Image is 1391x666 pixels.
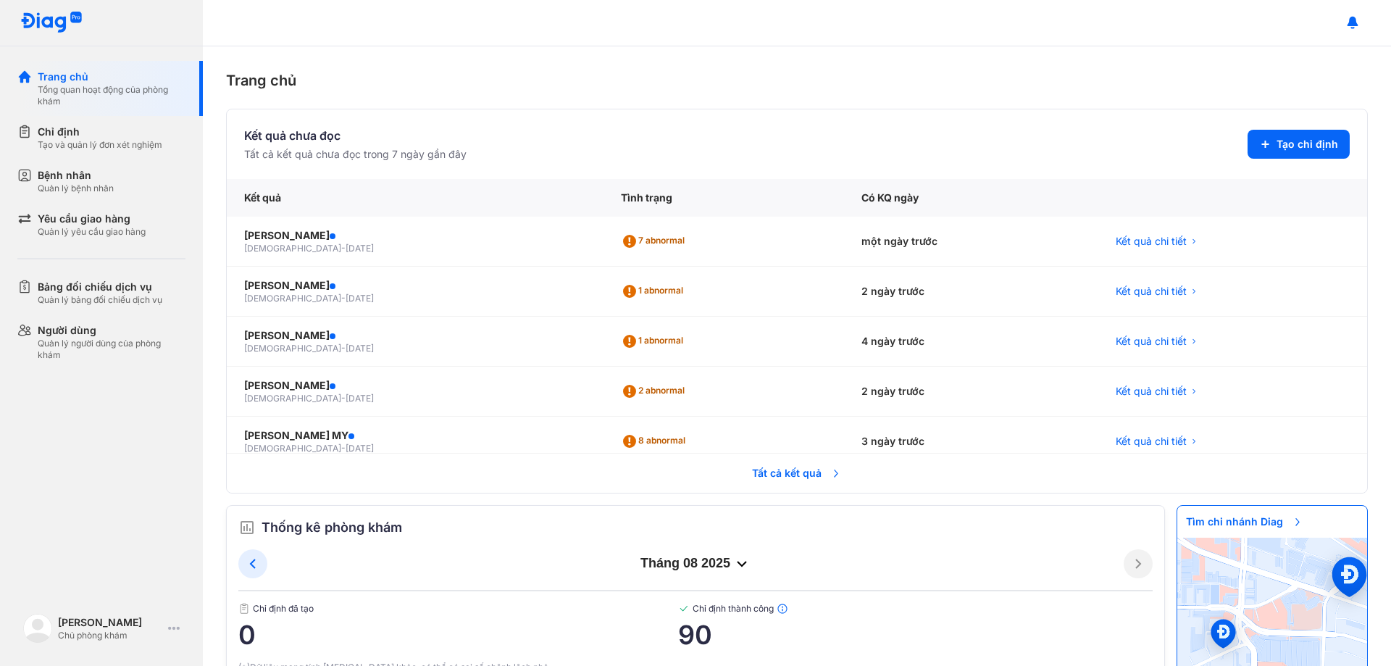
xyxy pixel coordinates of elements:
[603,179,844,217] div: Tình trạng
[341,343,346,354] span: -
[346,443,374,454] span: [DATE]
[38,338,185,361] div: Quản lý người dùng của phòng khám
[244,378,586,393] div: [PERSON_NAME]
[244,278,586,293] div: [PERSON_NAME]
[244,127,467,144] div: Kết quả chưa đọc
[678,603,690,615] img: checked-green.01cc79e0.svg
[38,70,185,84] div: Trang chủ
[743,457,851,489] span: Tất cả kết quả
[341,293,346,304] span: -
[844,417,1098,467] div: 3 ngày trước
[38,84,185,107] div: Tổng quan hoạt động của phòng khám
[1277,137,1338,151] span: Tạo chỉ định
[244,393,341,404] span: [DEMOGRAPHIC_DATA]
[38,183,114,194] div: Quản lý bệnh nhân
[23,614,52,643] img: logo
[777,603,788,615] img: info.7e716105.svg
[1116,334,1187,349] span: Kết quả chi tiết
[244,243,341,254] span: [DEMOGRAPHIC_DATA]
[341,443,346,454] span: -
[58,630,162,641] div: Chủ phòng khám
[38,212,146,226] div: Yêu cầu giao hàng
[244,343,341,354] span: [DEMOGRAPHIC_DATA]
[346,393,374,404] span: [DATE]
[844,317,1098,367] div: 4 ngày trước
[227,179,603,217] div: Kết quả
[38,139,162,151] div: Tạo và quản lý đơn xét nghiệm
[58,615,162,630] div: [PERSON_NAME]
[1116,434,1187,449] span: Kết quả chi tiết
[244,443,341,454] span: [DEMOGRAPHIC_DATA]
[621,380,690,403] div: 2 abnormal
[678,603,1153,615] span: Chỉ định thành công
[346,243,374,254] span: [DATE]
[346,343,374,354] span: [DATE]
[244,228,586,243] div: [PERSON_NAME]
[346,293,374,304] span: [DATE]
[20,12,83,34] img: logo
[238,620,678,649] span: 0
[38,323,185,338] div: Người dùng
[678,620,1153,649] span: 90
[38,168,114,183] div: Bệnh nhân
[226,70,1368,91] div: Trang chủ
[621,230,690,253] div: 7 abnormal
[844,217,1098,267] div: một ngày trước
[621,330,689,353] div: 1 abnormal
[38,294,162,306] div: Quản lý bảng đối chiếu dịch vụ
[341,393,346,404] span: -
[244,328,586,343] div: [PERSON_NAME]
[262,517,402,538] span: Thống kê phòng khám
[244,293,341,304] span: [DEMOGRAPHIC_DATA]
[844,179,1098,217] div: Có KQ ngày
[844,267,1098,317] div: 2 ngày trước
[267,555,1124,573] div: tháng 08 2025
[238,603,678,615] span: Chỉ định đã tạo
[238,603,250,615] img: document.50c4cfd0.svg
[1248,130,1350,159] button: Tạo chỉ định
[1116,284,1187,299] span: Kết quả chi tiết
[244,428,586,443] div: [PERSON_NAME] MY
[844,367,1098,417] div: 2 ngày trước
[38,125,162,139] div: Chỉ định
[341,243,346,254] span: -
[244,147,467,162] div: Tất cả kết quả chưa đọc trong 7 ngày gần đây
[1116,384,1187,399] span: Kết quả chi tiết
[1177,506,1312,538] span: Tìm chi nhánh Diag
[38,280,162,294] div: Bảng đối chiếu dịch vụ
[621,430,691,453] div: 8 abnormal
[238,519,256,536] img: order.5a6da16c.svg
[621,280,689,303] div: 1 abnormal
[38,226,146,238] div: Quản lý yêu cầu giao hàng
[1116,234,1187,249] span: Kết quả chi tiết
